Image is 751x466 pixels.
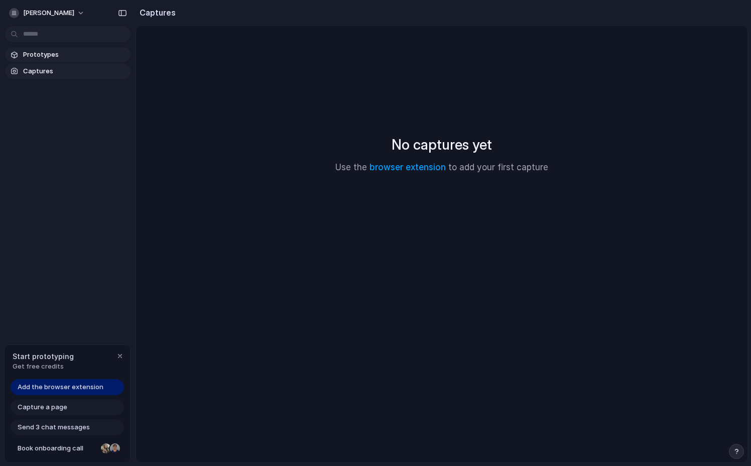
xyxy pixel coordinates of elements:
[11,440,124,456] a: Book onboarding call
[23,66,127,76] span: Captures
[392,134,492,155] h2: No captures yet
[5,64,131,79] a: Captures
[18,443,97,453] span: Book onboarding call
[13,362,74,372] span: Get free credits
[13,351,74,362] span: Start prototyping
[23,50,127,60] span: Prototypes
[100,442,112,454] div: Nicole Kubica
[5,5,90,21] button: [PERSON_NAME]
[5,47,131,62] a: Prototypes
[136,7,176,19] h2: Captures
[335,161,548,174] p: Use the to add your first capture
[18,422,90,432] span: Send 3 chat messages
[11,379,124,395] a: Add the browser extension
[23,8,74,18] span: [PERSON_NAME]
[18,382,103,392] span: Add the browser extension
[369,162,446,172] a: browser extension
[18,402,67,412] span: Capture a page
[109,442,121,454] div: Christian Iacullo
